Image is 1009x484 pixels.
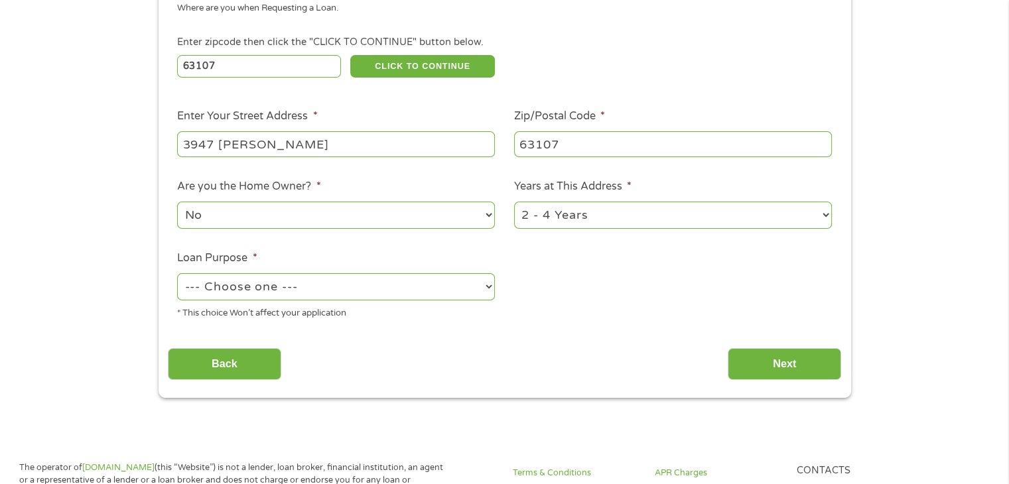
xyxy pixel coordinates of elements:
[177,55,341,78] input: Enter Zipcode (e.g 01510)
[177,131,495,156] input: 1 Main Street
[514,109,605,123] label: Zip/Postal Code
[655,467,781,479] a: APR Charges
[796,465,922,477] h4: Contacts
[177,251,257,265] label: Loan Purpose
[177,2,822,15] div: Where are you when Requesting a Loan.
[177,180,320,194] label: Are you the Home Owner?
[728,348,841,381] input: Next
[177,302,495,320] div: * This choice Won’t affect your application
[82,462,155,473] a: [DOMAIN_NAME]
[177,35,831,50] div: Enter zipcode then click the "CLICK TO CONTINUE" button below.
[513,467,639,479] a: Terms & Conditions
[350,55,495,78] button: CLICK TO CONTINUE
[168,348,281,381] input: Back
[514,180,632,194] label: Years at This Address
[177,109,317,123] label: Enter Your Street Address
